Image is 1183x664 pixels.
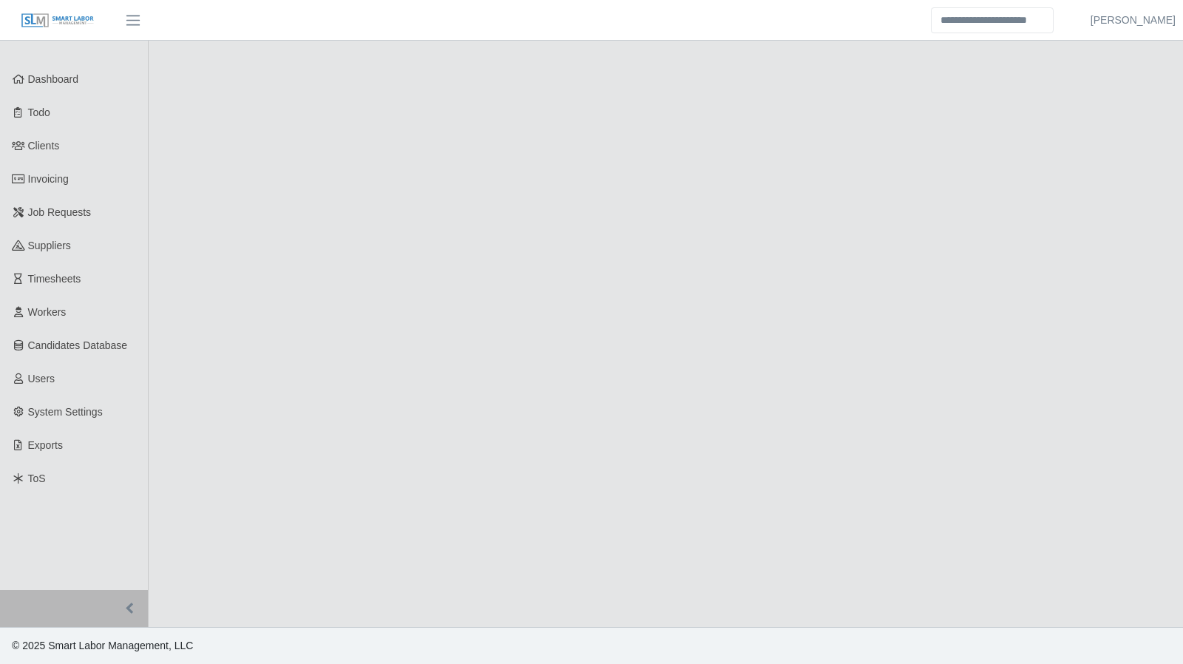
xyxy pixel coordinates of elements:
[28,439,63,451] span: Exports
[28,106,50,118] span: Todo
[28,173,69,185] span: Invoicing
[28,273,81,285] span: Timesheets
[28,373,55,384] span: Users
[28,240,71,251] span: Suppliers
[28,73,79,85] span: Dashboard
[28,406,103,418] span: System Settings
[1091,13,1176,28] a: [PERSON_NAME]
[12,640,193,651] span: © 2025 Smart Labor Management, LLC
[28,306,67,318] span: Workers
[28,472,46,484] span: ToS
[931,7,1054,33] input: Search
[28,339,128,351] span: Candidates Database
[28,140,60,152] span: Clients
[28,206,92,218] span: Job Requests
[21,13,95,29] img: SLM Logo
